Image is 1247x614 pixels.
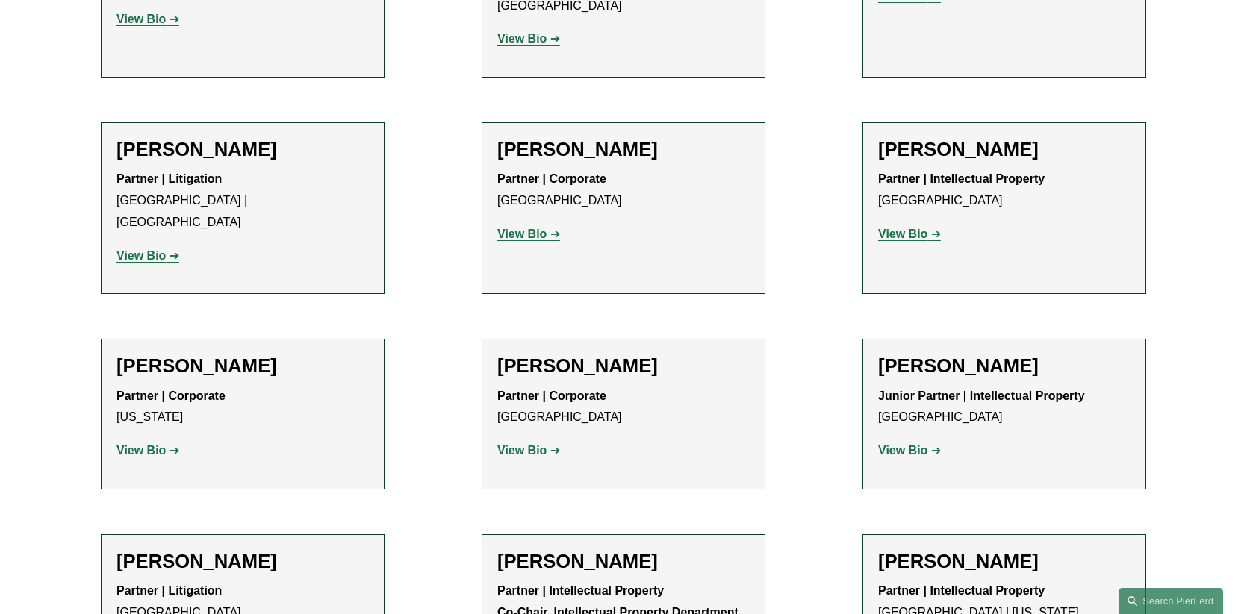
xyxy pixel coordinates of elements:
h2: [PERSON_NAME] [497,138,750,161]
p: [US_STATE] [116,386,369,429]
strong: Partner | Intellectual Property [878,172,1045,185]
h2: [PERSON_NAME] [116,354,369,378]
h2: [PERSON_NAME] [878,354,1131,378]
a: Search this site [1119,588,1223,614]
strong: View Bio [878,444,927,457]
strong: View Bio [116,13,166,25]
a: View Bio [116,444,179,457]
h2: [PERSON_NAME] [116,550,369,573]
strong: Partner | Litigation [116,584,222,597]
strong: Partner | Corporate [497,172,606,185]
p: [GEOGRAPHIC_DATA] [497,169,750,212]
h2: [PERSON_NAME] [497,354,750,378]
strong: Partner | Intellectual Property [878,584,1045,597]
strong: View Bio [878,228,927,240]
strong: View Bio [497,228,547,240]
strong: Partner | Litigation [116,172,222,185]
a: View Bio [878,228,941,240]
h2: [PERSON_NAME] [497,550,750,573]
p: [GEOGRAPHIC_DATA] [497,386,750,429]
a: View Bio [116,13,179,25]
h2: [PERSON_NAME] [878,138,1131,161]
strong: View Bio [116,249,166,262]
a: View Bio [497,228,560,240]
h2: [PERSON_NAME] [878,550,1131,573]
p: [GEOGRAPHIC_DATA] [878,169,1131,212]
p: [GEOGRAPHIC_DATA] [878,386,1131,429]
p: [GEOGRAPHIC_DATA] | [GEOGRAPHIC_DATA] [116,169,369,233]
a: View Bio [116,249,179,262]
strong: View Bio [497,444,547,457]
strong: Junior Partner | Intellectual Property [878,389,1085,402]
a: View Bio [497,32,560,45]
strong: Partner | Corporate [116,389,226,402]
a: View Bio [878,444,941,457]
h2: [PERSON_NAME] [116,138,369,161]
strong: View Bio [497,32,547,45]
a: View Bio [497,444,560,457]
strong: View Bio [116,444,166,457]
strong: Partner | Corporate [497,389,606,402]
